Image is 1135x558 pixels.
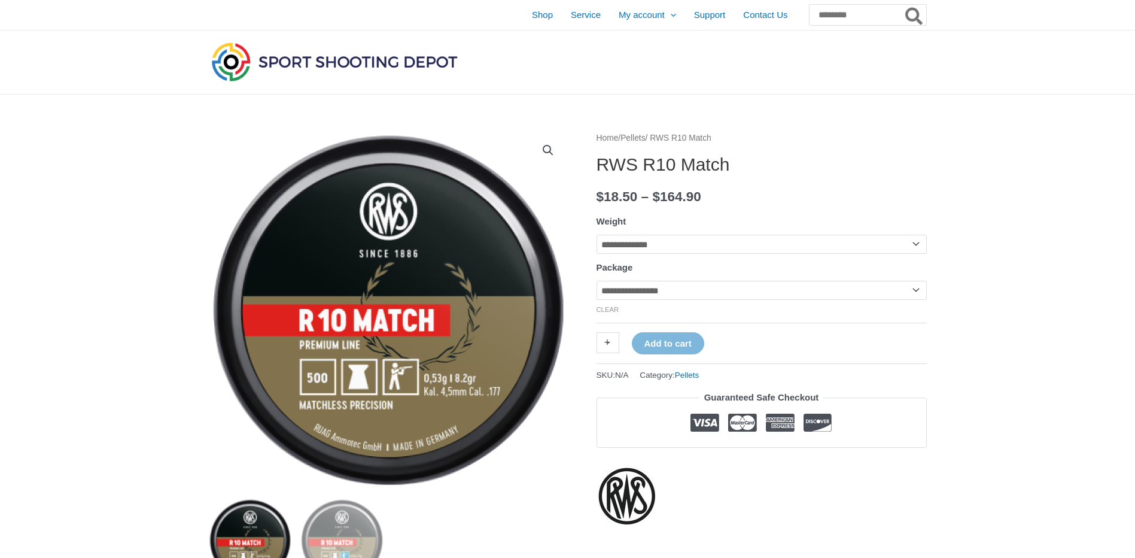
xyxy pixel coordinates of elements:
[597,131,927,146] nav: Breadcrumb
[597,134,619,142] a: Home
[640,368,699,383] span: Category:
[597,189,638,204] bdi: 18.50
[615,371,629,380] span: N/A
[699,389,824,406] legend: Guaranteed Safe Checkout
[209,40,460,84] img: Sport Shooting Depot
[597,189,604,204] span: $
[597,368,629,383] span: SKU:
[652,189,660,204] span: $
[597,262,633,272] label: Package
[597,306,619,313] a: Clear options
[597,466,656,526] a: RWS
[597,154,927,175] h1: RWS R10 Match
[537,139,559,161] a: View full-screen image gallery
[620,134,645,142] a: Pellets
[652,189,701,204] bdi: 164.90
[632,332,704,354] button: Add to cart
[641,189,649,204] span: –
[675,371,699,380] a: Pellets
[903,5,926,25] button: Search
[597,216,626,226] label: Weight
[597,332,619,353] a: +
[209,131,568,490] img: RWS R10 Match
